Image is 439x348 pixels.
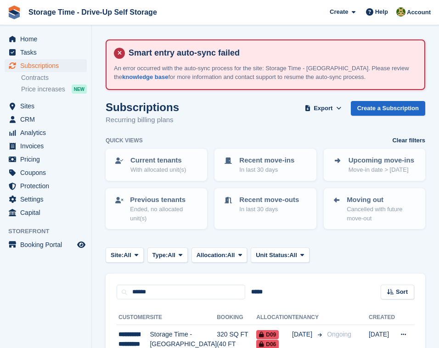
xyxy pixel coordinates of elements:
[117,310,150,325] th: Customer
[227,251,235,260] span: All
[351,101,425,116] a: Create a Subscription
[20,153,75,166] span: Pricing
[107,150,206,180] a: Current tenants With allocated unit(s)
[256,251,289,260] span: Unit Status:
[349,165,414,174] p: Move-in date > [DATE]
[106,247,144,263] button: Site: All
[347,205,417,223] p: Cancelled with future move-out
[20,166,75,179] span: Coupons
[20,126,75,139] span: Analytics
[130,195,199,205] p: Previous tenants
[292,310,323,325] th: Tenancy
[191,247,248,263] button: Allocation: All
[106,136,143,145] h6: Quick views
[5,153,87,166] a: menu
[5,193,87,206] a: menu
[5,238,87,251] a: menu
[21,73,87,82] a: Contracts
[107,189,206,229] a: Previous tenants Ended, no allocated unit(s)
[347,195,417,205] p: Moving out
[20,59,75,72] span: Subscriptions
[168,251,175,260] span: All
[106,101,179,113] h1: Subscriptions
[20,238,75,251] span: Booking Portal
[215,189,315,219] a: Recent move-outs In last 30 days
[5,180,87,192] a: menu
[289,251,297,260] span: All
[5,100,87,112] a: menu
[76,239,87,250] a: Preview store
[122,73,168,80] a: knowledge base
[152,251,168,260] span: Type:
[5,126,87,139] a: menu
[130,155,186,166] p: Current tenants
[251,247,309,263] button: Unit Status: All
[5,166,87,179] a: menu
[124,251,131,260] span: All
[20,113,75,126] span: CRM
[239,205,299,214] p: In last 30 days
[239,165,294,174] p: In last 30 days
[407,8,431,17] span: Account
[106,115,179,125] p: Recurring billing plans
[72,84,87,94] div: NEW
[375,7,388,17] span: Help
[292,330,314,339] span: [DATE]
[111,251,124,260] span: Site:
[20,140,75,152] span: Invoices
[5,59,87,72] a: menu
[150,310,217,325] th: Site
[197,251,227,260] span: Allocation:
[20,193,75,206] span: Settings
[5,113,87,126] a: menu
[256,310,292,325] th: Allocation
[369,310,395,325] th: Created
[25,5,161,20] a: Storage Time - Drive-Up Self Storage
[20,100,75,112] span: Sites
[130,165,186,174] p: With allocated unit(s)
[239,195,299,205] p: Recent move-outs
[8,227,91,236] span: Storefront
[21,84,87,94] a: Price increases NEW
[125,48,417,58] h4: Smart entry auto-sync failed
[325,189,424,229] a: Moving out Cancelled with future move-out
[5,206,87,219] a: menu
[20,206,75,219] span: Capital
[21,85,65,94] span: Price increases
[396,287,408,297] span: Sort
[114,64,417,82] p: An error occurred with the auto-sync process for the site: Storage Time - [GEOGRAPHIC_DATA]. Plea...
[330,7,348,17] span: Create
[349,155,414,166] p: Upcoming move-ins
[20,46,75,59] span: Tasks
[396,7,405,17] img: Zain Sarwar
[392,136,425,145] a: Clear filters
[5,33,87,45] a: menu
[7,6,21,19] img: stora-icon-8386f47178a22dfd0bd8f6a31ec36ba5ce8667c1dd55bd0f319d3a0aa187defe.svg
[303,101,343,116] button: Export
[327,331,351,338] span: Ongoing
[20,180,75,192] span: Protection
[325,150,424,180] a: Upcoming move-ins Move-in date > [DATE]
[20,33,75,45] span: Home
[5,46,87,59] a: menu
[256,330,279,339] span: D09
[314,104,332,113] span: Export
[215,150,315,180] a: Recent move-ins In last 30 days
[5,140,87,152] a: menu
[239,155,294,166] p: Recent move-ins
[147,247,188,263] button: Type: All
[130,205,199,223] p: Ended, no allocated unit(s)
[217,310,256,325] th: Booking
